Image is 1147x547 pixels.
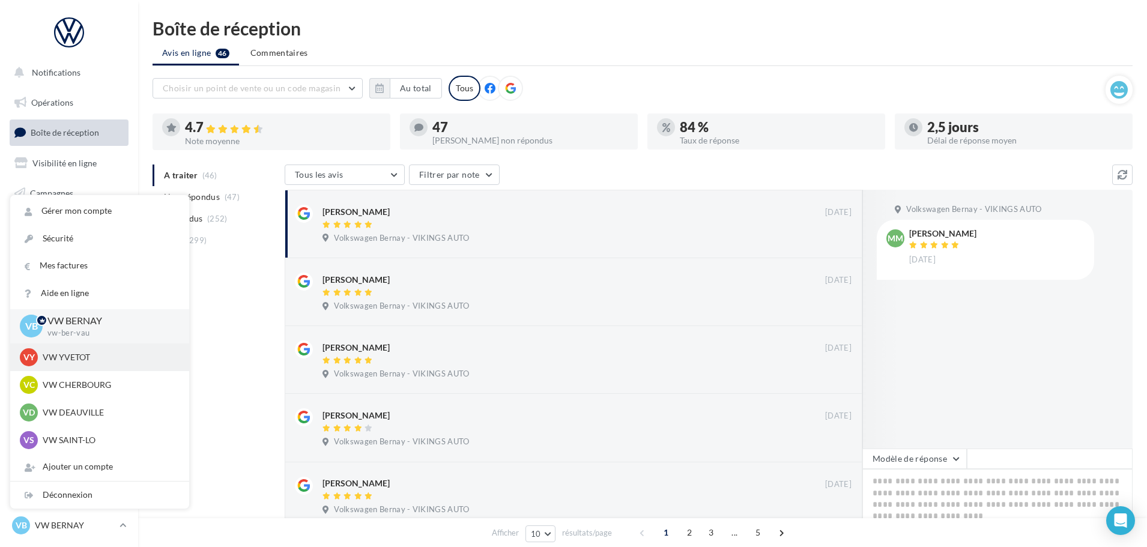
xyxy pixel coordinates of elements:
span: 10 [531,529,541,539]
div: Ajouter un compte [10,453,189,480]
span: Choisir un point de vente ou un code magasin [163,83,340,93]
span: Non répondus [164,191,220,203]
a: Sécurité [10,225,189,252]
p: VW SAINT-LO [43,434,175,446]
span: (299) [187,235,207,245]
div: 47 [432,121,628,134]
a: Aide en ligne [10,280,189,307]
span: [DATE] [909,255,936,265]
span: [DATE] [825,275,852,286]
span: Boîte de réception [31,127,99,138]
div: Délai de réponse moyen [927,136,1123,145]
div: [PERSON_NAME] non répondus [432,136,628,145]
span: VS [23,434,34,446]
div: [PERSON_NAME] [322,206,390,218]
a: Gérer mon compte [10,198,189,225]
div: 4.7 [185,121,381,134]
span: Commentaires [250,47,308,58]
div: Open Intercom Messenger [1106,506,1135,535]
span: [DATE] [825,343,852,354]
div: [PERSON_NAME] [322,274,390,286]
div: Tous [449,76,480,101]
a: Médiathèque [7,240,131,265]
button: Modèle de réponse [862,449,967,469]
a: Calendrier [7,270,131,295]
span: Volkswagen Bernay - VIKINGS AUTO [334,369,469,379]
div: [PERSON_NAME] [322,477,390,489]
div: [PERSON_NAME] [322,409,390,422]
span: Volkswagen Bernay - VIKINGS AUTO [334,301,469,312]
span: Campagnes [30,187,73,198]
p: VW DEAUVILLE [43,406,175,419]
div: [PERSON_NAME] [909,229,976,238]
span: Volkswagen Bernay - VIKINGS AUTO [334,233,469,244]
span: 2 [680,523,699,542]
button: Au total [369,78,442,98]
span: Volkswagen Bernay - VIKINGS AUTO [334,504,469,515]
div: 84 % [680,121,876,134]
a: Campagnes DataOnDemand [7,340,131,375]
span: VB [25,319,38,333]
a: Visibilité en ligne [7,151,131,176]
div: Note moyenne [185,137,381,145]
span: résultats/page [562,527,612,539]
span: VY [23,351,35,363]
div: Taux de réponse [680,136,876,145]
a: Boîte de réception [7,119,131,145]
span: VD [23,406,35,419]
span: (47) [225,192,240,202]
button: Choisir un point de vente ou un code magasin [153,78,363,98]
span: Visibilité en ligne [32,158,97,168]
div: [PERSON_NAME] [322,342,390,354]
p: VW BERNAY [47,314,170,328]
span: 5 [748,523,767,542]
span: [DATE] [825,207,852,218]
span: Tous les avis [295,169,343,180]
span: 1 [656,523,676,542]
a: Mes factures [10,252,189,279]
span: Afficher [492,527,519,539]
span: Volkswagen Bernay - VIKINGS AUTO [334,437,469,447]
span: VC [23,379,35,391]
p: VW YVETOT [43,351,175,363]
a: Campagnes [7,181,131,206]
span: Volkswagen Bernay - VIKINGS AUTO [906,204,1041,215]
button: Tous les avis [285,165,405,185]
p: VW BERNAY [35,519,115,531]
p: vw-ber-vau [47,328,170,339]
p: VW CHERBOURG [43,379,175,391]
button: Filtrer par note [409,165,500,185]
span: [DATE] [825,479,852,490]
span: ... [725,523,744,542]
a: VB VW BERNAY [10,514,129,537]
span: 3 [701,523,721,542]
span: (252) [207,214,228,223]
span: [DATE] [825,411,852,422]
div: 2,5 jours [927,121,1123,134]
a: Contacts [7,210,131,235]
a: PLV et print personnalisable [7,300,131,335]
button: 10 [525,525,556,542]
span: Notifications [32,67,80,77]
span: MM [888,232,903,244]
a: Opérations [7,90,131,115]
span: VB [16,519,27,531]
div: Déconnexion [10,482,189,509]
span: Opérations [31,97,73,107]
div: Boîte de réception [153,19,1133,37]
button: Notifications [7,60,126,85]
button: Au total [390,78,442,98]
